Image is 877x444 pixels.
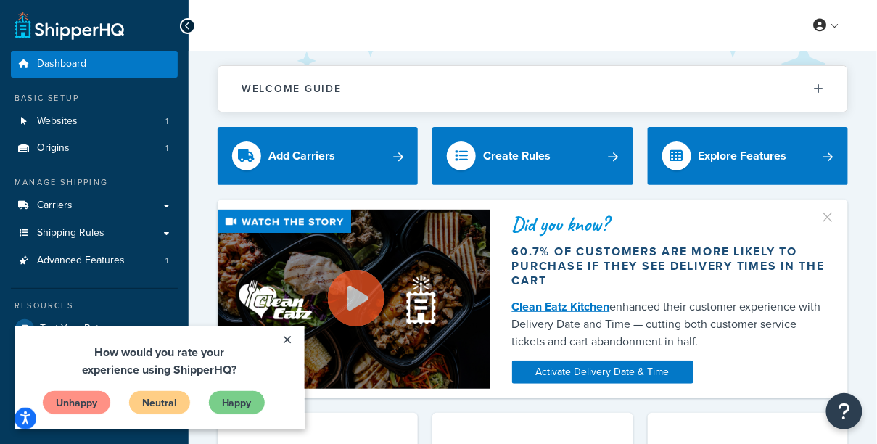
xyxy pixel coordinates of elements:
span: Test Your Rates [40,323,110,335]
a: Websites1 [11,108,178,135]
img: Video thumbnail [218,210,490,390]
span: Advanced Features [37,255,125,267]
a: Unhappy [28,64,96,89]
div: Create Rules [483,146,551,166]
a: Advanced Features1 [11,247,178,274]
li: Websites [11,108,178,135]
li: Origins [11,135,178,162]
div: Add Carriers [268,146,335,166]
span: Dashboard [37,58,86,70]
div: Resources [11,300,178,312]
a: Explore Features [648,127,848,185]
a: Test Your Rates [11,316,178,342]
div: Did you know? [512,214,826,234]
button: Open Resource Center [826,393,862,429]
span: Websites [37,115,78,128]
span: Shipping Rules [37,227,104,239]
div: Basic Setup [11,92,178,104]
a: Shipping Rules [11,220,178,247]
a: Clean Eatz Kitchen [512,298,610,315]
span: Carriers [37,200,73,212]
div: Explore Features [699,146,787,166]
a: Carriers [11,192,178,219]
div: 60.7% of customers are more likely to purchase if they see delivery times in the cart [512,244,826,288]
a: Create Rules [432,127,633,185]
div: Manage Shipping [11,176,178,189]
a: Neutral [114,64,176,89]
span: 1 [165,115,168,128]
span: 1 [165,142,168,155]
a: Origins1 [11,135,178,162]
a: Activate Delivery Date & Time [512,361,693,384]
span: Origins [37,142,70,155]
h2: Welcome Guide [242,83,342,94]
a: Happy [194,64,251,89]
a: Dashboard [11,51,178,78]
div: enhanced their customer experience with Delivery Date and Time — cutting both customer service ti... [512,298,826,350]
span: How would you rate your experience using ShipperHQ? [68,17,223,52]
button: Welcome Guide [218,66,847,112]
a: Analytics [11,369,178,395]
a: Marketplace [11,342,178,369]
a: Add Carriers [218,127,418,185]
span: 1 [165,255,168,267]
a: Help Docs [11,396,178,422]
li: Advanced Features [11,247,178,274]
